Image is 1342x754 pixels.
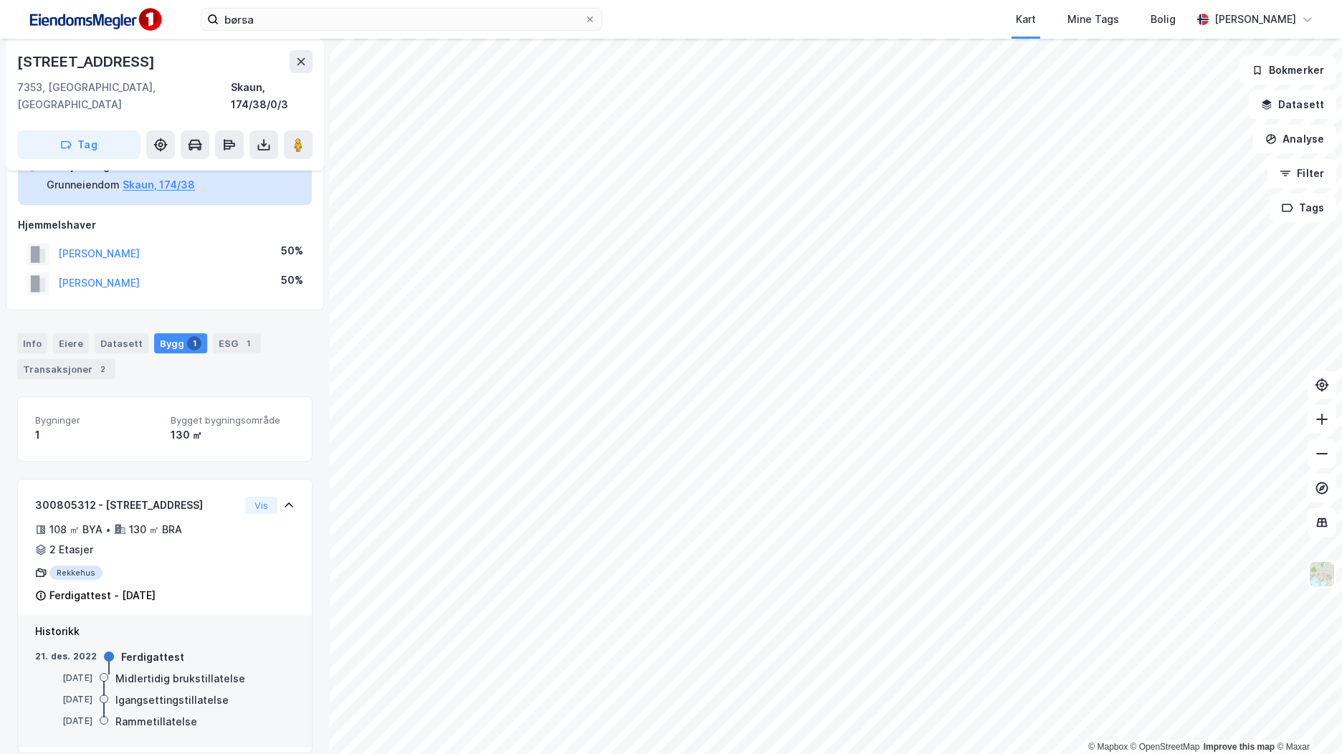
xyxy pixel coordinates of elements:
img: F4PB6Px+NJ5v8B7XTbfpPpyloAAAAASUVORK5CYII= [23,4,166,36]
button: Skaun, 174/38 [123,176,195,194]
div: 108 ㎡ BYA [49,521,103,538]
div: • [105,524,111,535]
button: Filter [1267,159,1336,188]
div: Hjemmelshaver [18,216,312,234]
a: Mapbox [1088,742,1128,752]
div: Midlertidig brukstillatelse [115,670,245,687]
div: Grunneiendom [47,176,120,194]
div: ESG [213,333,261,353]
button: Bokmerker [1239,56,1336,85]
input: Søk på adresse, matrikkel, gårdeiere, leietakere eller personer [219,9,584,30]
button: Tag [17,130,141,159]
div: Skaun, 174/38/0/3 [231,79,313,113]
div: 50% [281,242,303,259]
div: 7353, [GEOGRAPHIC_DATA], [GEOGRAPHIC_DATA] [17,79,231,113]
div: Kontrollprogram for chat [1270,685,1342,754]
div: Info [17,333,47,353]
div: Bygg [154,333,207,353]
div: [DATE] [35,672,92,684]
div: 2 [95,362,110,376]
button: Vis [245,497,277,514]
div: 21. des. 2022 [35,650,97,663]
div: 130 ㎡ BRA [129,521,182,538]
div: Datasett [95,333,148,353]
div: Bolig [1151,11,1176,28]
a: Improve this map [1204,742,1275,752]
img: Z [1308,560,1336,588]
div: [STREET_ADDRESS] [17,50,158,73]
div: 50% [281,272,303,289]
a: OpenStreetMap [1131,742,1200,752]
div: 300805312 - [STREET_ADDRESS] [35,497,239,514]
button: Tags [1270,194,1336,222]
iframe: Chat Widget [1270,685,1342,754]
div: [DATE] [35,715,92,727]
div: Eiere [53,333,89,353]
div: 1 [187,336,201,350]
div: Historikk [35,623,295,640]
div: Ferdigattest [121,649,184,666]
div: Ferdigattest - [DATE] [49,587,156,604]
div: Rammetillatelse [115,713,197,730]
div: Mine Tags [1067,11,1119,28]
div: Kart [1016,11,1036,28]
div: [PERSON_NAME] [1214,11,1296,28]
div: Igangsettingstillatelse [115,692,229,709]
div: Transaksjoner [17,359,115,379]
span: Bygget bygningsområde [171,414,295,426]
div: 130 ㎡ [171,426,295,444]
div: [DATE] [35,693,92,706]
button: Datasett [1249,90,1336,119]
div: 2 Etasjer [49,541,93,558]
button: Analyse [1253,125,1336,153]
div: 1 [35,426,159,444]
span: Bygninger [35,414,159,426]
div: 1 [241,336,255,350]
